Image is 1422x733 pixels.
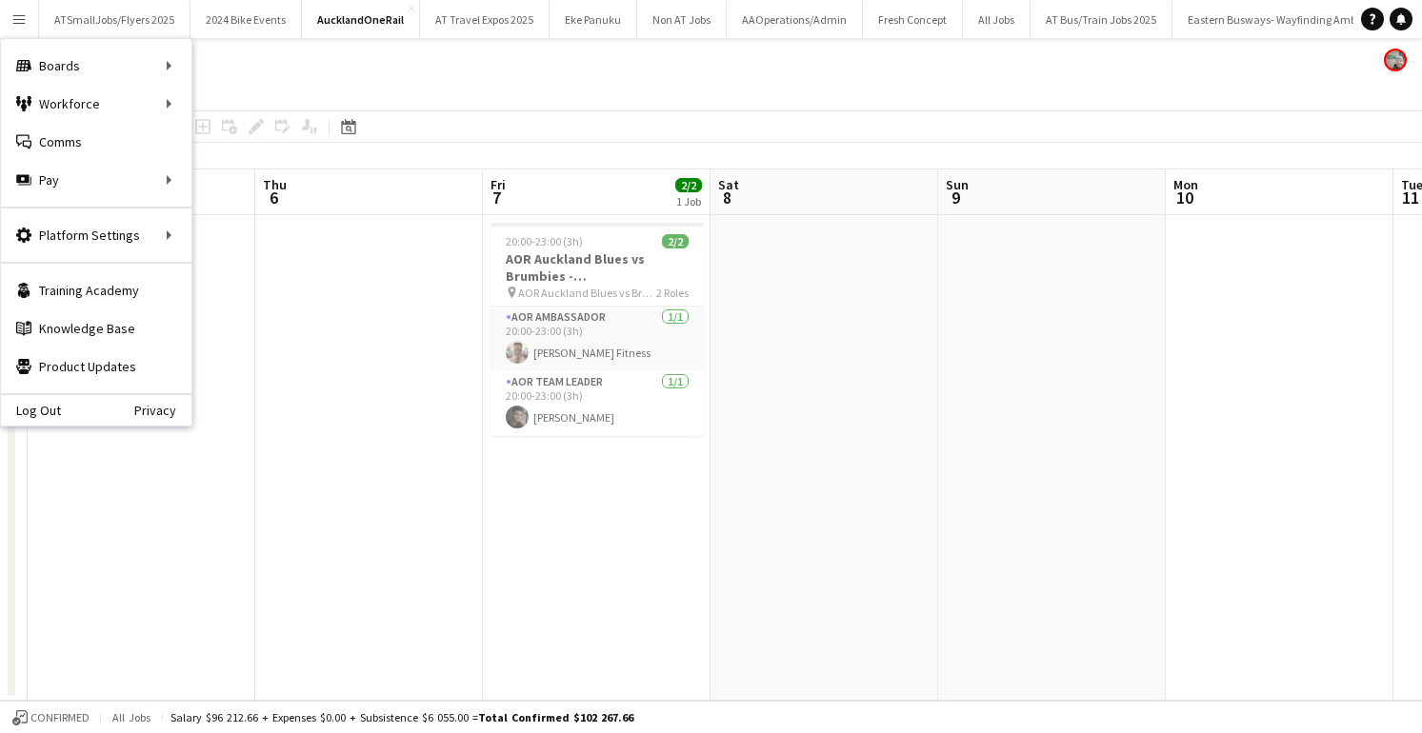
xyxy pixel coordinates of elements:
span: 6 [260,187,287,208]
span: All jobs [109,710,154,724]
button: AucklandOneRail [302,1,420,38]
span: 10 [1171,187,1198,208]
button: 2024 Bike Events [190,1,302,38]
span: 2 Roles [656,286,689,300]
button: Confirmed [10,707,92,728]
span: 8 [715,187,739,208]
button: AAOperations/Admin [727,1,863,38]
a: Privacy [134,403,191,418]
div: 1 Job [676,194,701,208]
span: 7 [488,187,506,208]
span: 20:00-23:00 (3h) [506,234,583,248]
button: Eke Panuku [550,1,637,38]
app-card-role: AOR Team Leader1/120:00-23:00 (3h)[PERSON_NAME] [491,371,704,436]
a: Product Updates [1,347,191,386]
span: Fri [491,176,506,193]
span: Sat [718,176,739,193]
button: ATSmallJobs/Flyers 2025 [39,1,190,38]
button: AT Travel Expos 2025 [420,1,550,38]
button: All Jobs [963,1,1031,38]
div: Salary $96 212.66 + Expenses $0.00 + Subsistence $6 055.00 = [170,710,633,724]
button: Fresh Concept [863,1,963,38]
span: 9 [943,187,969,208]
span: AOR Auckland Blues vs Brumbies - [GEOGRAPHIC_DATA] [518,286,656,300]
span: Confirmed [30,711,90,724]
h3: AOR Auckland Blues vs Brumbies - [GEOGRAPHIC_DATA] [491,250,704,285]
button: Non AT Jobs [637,1,727,38]
a: Comms [1,123,191,161]
app-job-card: 20:00-23:00 (3h)2/2AOR Auckland Blues vs Brumbies - [GEOGRAPHIC_DATA] AOR Auckland Blues vs Brumb... [491,223,704,436]
span: 2/2 [675,178,702,192]
div: Pay [1,161,191,199]
div: Workforce [1,85,191,123]
a: Log Out [1,403,61,418]
div: Platform Settings [1,216,191,254]
span: Thu [263,176,287,193]
button: AT Bus/Train Jobs 2025 [1031,1,1172,38]
span: Total Confirmed $102 267.66 [478,710,633,724]
app-card-role: AOR Ambassador1/120:00-23:00 (3h)[PERSON_NAME] Fitness [491,307,704,371]
a: Training Academy [1,271,191,309]
span: Sun [946,176,969,193]
a: Knowledge Base [1,309,191,347]
div: Boards [1,47,191,85]
app-user-avatar: Bruce Hopkins [1384,49,1407,71]
span: 2/2 [662,234,689,248]
span: Mon [1173,176,1198,193]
